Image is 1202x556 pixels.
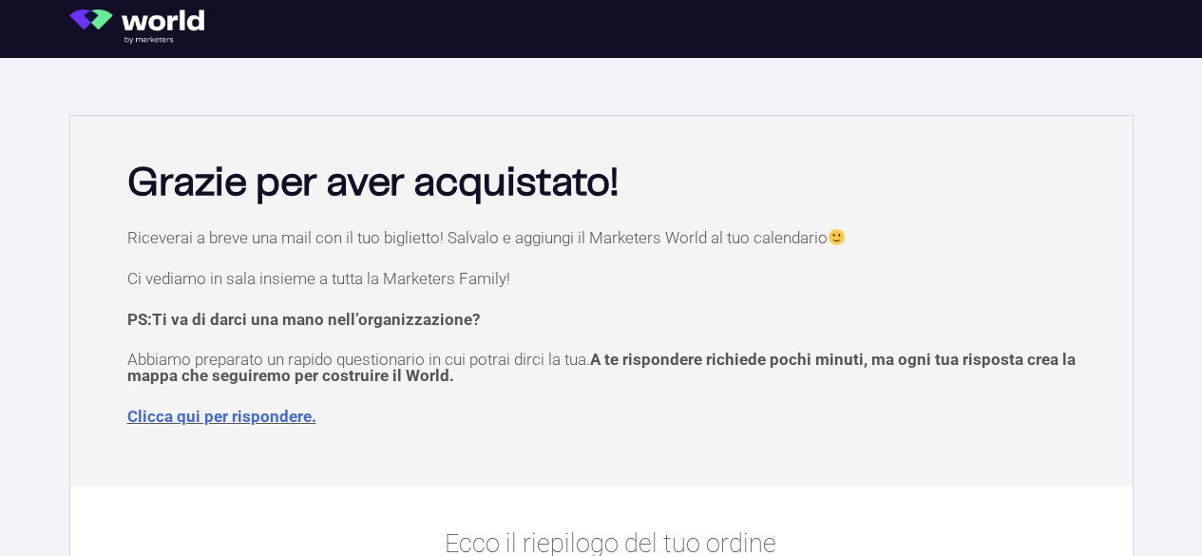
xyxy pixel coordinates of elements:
p: Ci vediamo in sala insieme a tutta la Marketers Family! [127,271,1095,287]
p: Riceverai a breve una mail con il tuo biglietto! Salvalo e aggiungi il Marketers World al tuo cal... [127,229,1095,246]
b: Grazie per aver acquistato! [127,164,619,202]
a: Clicca qui per rispondere. [127,407,316,426]
span: A te rispondere richiede pochi minuti, ma ogni tua risposta crea la mappa che seguiremo per costr... [127,350,1076,385]
img: 🙂 [829,229,845,245]
p: Abbiamo preparato un rapido questionario in cui potrai dirci la tua. [127,352,1095,384]
strong: PS: [127,310,480,329]
span: Ti va di darci una mano nell’organizzazione? [152,310,480,329]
